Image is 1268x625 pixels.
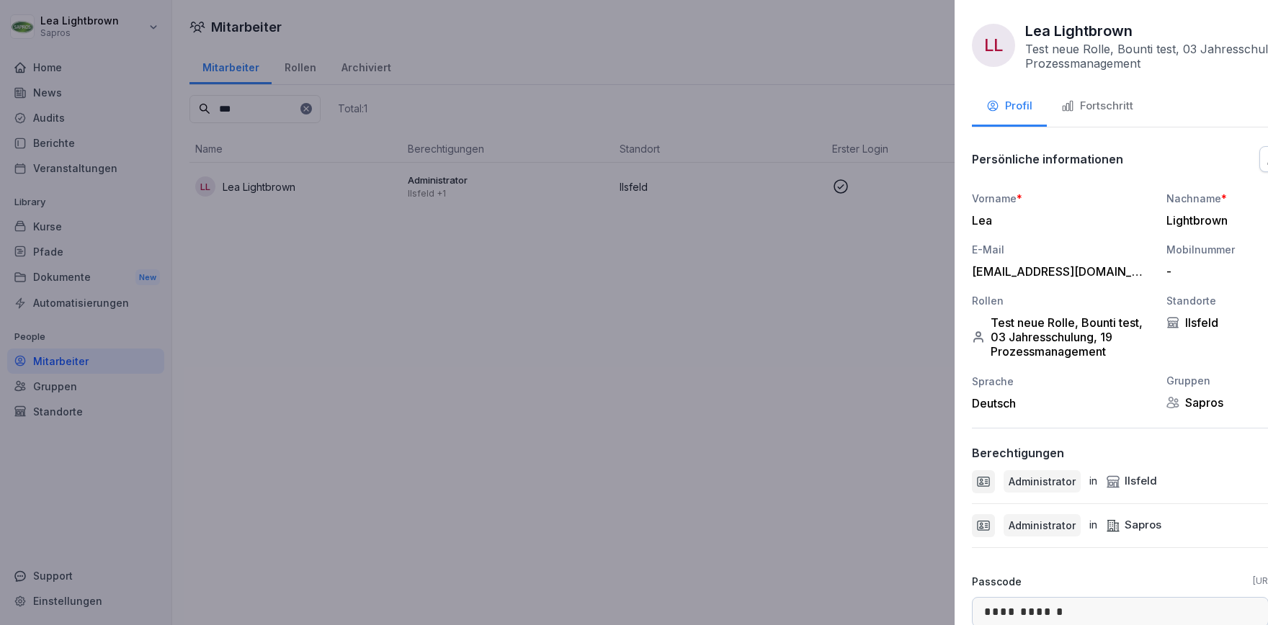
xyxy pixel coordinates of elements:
[1061,98,1133,114] div: Fortschritt
[1089,473,1097,490] p: in
[972,242,1152,257] div: E-Mail
[972,24,1015,67] div: LL
[1047,88,1148,127] button: Fortschritt
[1089,517,1097,534] p: in
[972,191,1152,206] div: Vorname
[1106,517,1161,534] div: Sapros
[972,574,1022,589] p: Passcode
[972,264,1145,279] div: [EMAIL_ADDRESS][DOMAIN_NAME]
[1009,518,1076,533] p: Administrator
[972,293,1152,308] div: Rollen
[972,446,1064,460] p: Berechtigungen
[972,396,1152,410] div: Deutsch
[1106,473,1157,490] div: Ilsfeld
[972,213,1145,228] div: Lea
[972,315,1152,359] div: Test neue Rolle, Bounti test, 03 Jahresschulung, 19 Prozessmanagement
[1009,474,1076,489] p: Administrator
[972,88,1047,127] button: Profil
[972,374,1152,389] div: Sprache
[986,98,1032,114] div: Profil
[972,152,1123,166] p: Persönliche informationen
[1025,20,1133,42] p: Lea Lightbrown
